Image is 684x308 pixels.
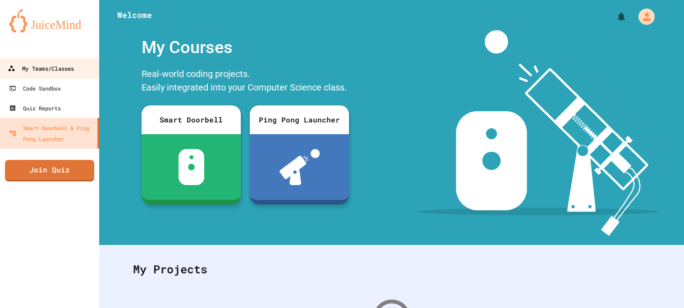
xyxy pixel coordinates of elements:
[629,6,657,27] div: My Account
[124,252,659,287] div: My Projects
[250,105,349,134] div: Ping Pong Launcher
[9,103,61,113] div: Quiz Reports
[137,30,353,65] div: My Courses
[179,149,204,185] img: sdb-white.svg
[417,30,659,236] img: banner-image-my-projects.png
[9,122,94,144] div: Smart Doorbell & Ping Pong Launcher
[9,83,61,94] div: Code Sandbox
[137,65,353,99] div: Real-world coding projects. Easily integrated into your Computer Science class.
[280,149,320,185] img: ppl-with-ball.png
[8,63,74,74] div: My Teams/Classes
[5,160,94,181] a: Join Quiz
[599,9,629,24] div: My Notifications
[142,105,241,134] div: Smart Doorbell
[9,9,90,32] img: logo-orange.svg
